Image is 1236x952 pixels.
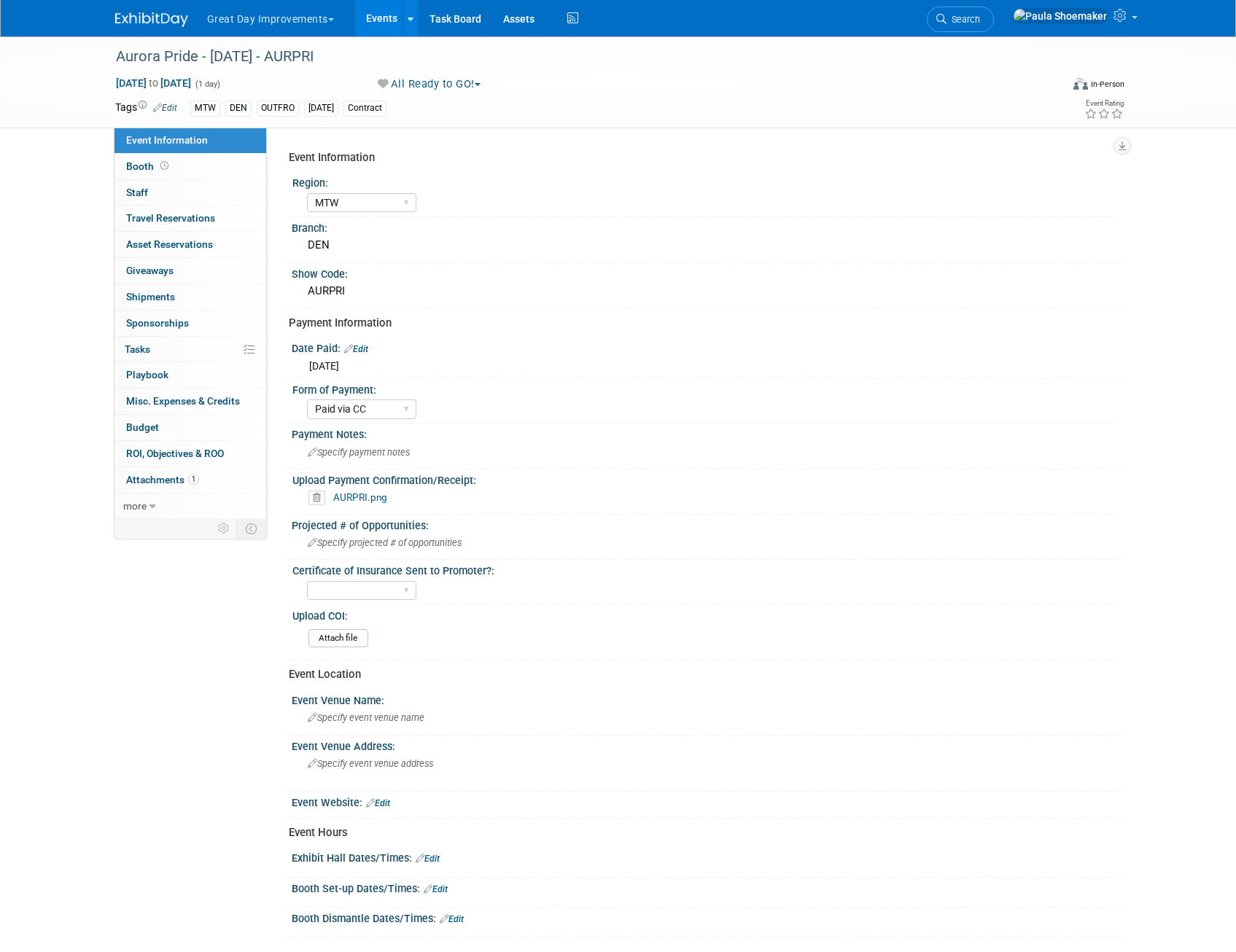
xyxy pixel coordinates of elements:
span: to [147,77,160,89]
td: Toggle Event Tabs [236,519,266,538]
div: In-Person [1090,79,1124,90]
a: Event Information [114,128,266,153]
div: Event Website: [292,792,1122,811]
div: MTW [190,101,220,116]
div: Payment Notes: [292,424,1122,442]
a: Edit [416,854,440,864]
a: Delete attachment? [308,493,331,503]
a: Staff [114,180,266,206]
span: Budget [126,421,159,433]
span: Booth not reserved yet [158,160,171,171]
div: Form of Payment: [292,379,1115,397]
div: Event Location [289,667,1111,682]
div: Booth Dismantle Dates/Times: [292,908,1122,926]
a: AURPRI.png [333,491,387,503]
span: Staff [126,187,148,198]
span: Booth [126,160,171,172]
span: Asset Reservations [126,238,213,250]
a: Booth [114,154,266,179]
a: Asset Reservations [114,232,266,257]
div: [DATE] [304,101,338,116]
div: Payment Information [289,316,1111,331]
div: Contract [343,101,386,116]
div: AURPRI [303,280,1111,303]
span: Search [947,14,980,25]
div: Upload COI: [292,605,1115,623]
img: ExhibitDay [115,12,188,27]
div: Projected # of Opportunities: [292,515,1122,533]
span: Playbook [126,369,168,381]
span: ROI, Objectives & ROO [126,448,224,459]
span: (1 day) [194,79,220,89]
a: Tasks [114,337,266,362]
div: Booth Set-up Dates/Times: [292,878,1122,897]
div: Event Venue Address: [292,736,1122,754]
td: Personalize Event Tab Strip [211,519,237,538]
div: Event Hours [289,825,1111,840]
a: Edit [366,798,390,808]
div: Show Code: [292,263,1122,281]
div: Event Rating [1084,100,1124,107]
a: Edit [153,103,177,113]
img: Paula Shoemaker [1013,8,1108,24]
span: Specify event venue name [308,712,424,723]
span: Specify payment notes [308,447,410,458]
a: Misc. Expenses & Credits [114,389,266,414]
a: more [114,493,266,519]
span: Specify event venue address [308,758,433,769]
a: Edit [424,884,448,894]
a: Travel Reservations [114,206,266,231]
span: [DATE] [DATE] [115,77,192,90]
span: Shipments [126,291,175,303]
button: All Ready to GO! [373,77,486,92]
div: Exhibit Hall Dates/Times: [292,847,1122,866]
a: Search [927,7,994,32]
a: Shipments [114,284,266,310]
a: Budget [114,415,266,440]
div: OUTFRO [257,101,299,116]
span: Attachments [126,474,199,485]
span: Giveaways [126,265,174,276]
div: Event Format [975,76,1125,98]
span: Misc. Expenses & Credits [126,395,240,407]
span: Sponsorships [126,317,189,329]
td: Tags [115,100,177,117]
div: Branch: [292,217,1122,235]
div: Upload Payment Confirmation/Receipt: [292,469,1115,488]
div: DEN [303,234,1111,257]
span: more [123,500,147,512]
div: Aurora Pride - [DATE] - AURPRI [111,44,1039,70]
span: Event Information [126,134,208,146]
div: Certificate of Insurance Sent to Promoter?: [292,560,1115,578]
div: Date Paid: [292,338,1122,356]
div: Event Venue Name: [292,690,1122,708]
span: Tasks [125,343,150,355]
div: Region: [292,172,1115,190]
a: Attachments1 [114,467,266,493]
span: Travel Reservations [126,212,215,224]
span: Specify projected # of opportunities [308,537,462,548]
a: Edit [344,344,368,354]
a: Giveaways [114,258,266,284]
a: Edit [440,914,464,924]
a: Playbook [114,362,266,388]
div: DEN [225,101,252,116]
span: [DATE] [309,360,339,372]
div: Event Information [289,150,1111,165]
a: Sponsorships [114,311,266,336]
span: 1 [188,474,199,485]
a: ROI, Objectives & ROO [114,441,266,467]
img: Format-Inperson.png [1073,78,1088,90]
